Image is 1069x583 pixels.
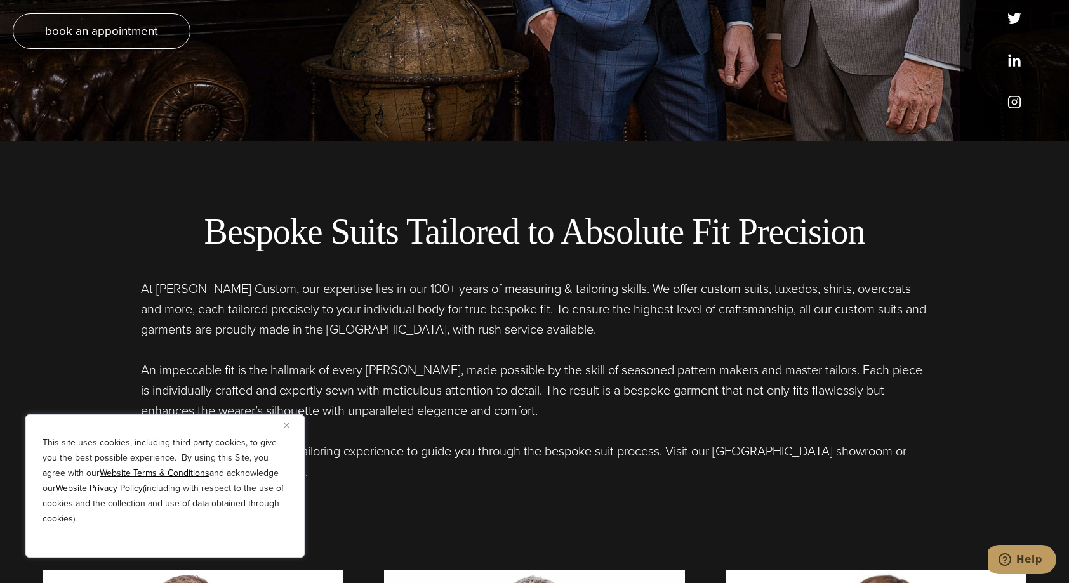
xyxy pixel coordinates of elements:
img: Close [284,423,289,428]
p: At [PERSON_NAME] Custom, our expertise lies in our 100+ years of measuring & tailoring skills. We... [141,278,928,339]
a: Website Privacy Policy [56,481,143,495]
a: Website Terms & Conditions [100,466,209,480]
p: This site uses cookies, including third party cookies, to give you the best possible experience. ... [43,435,288,527]
iframe: Opens a widget where you can chat to one of our agents [988,545,1056,577]
h2: Bespoke Suits Tailored to Absolute Fit Precision [30,211,1039,253]
span: book an appointment [45,22,158,40]
p: Allow our five generations of tailoring experience to guide you through the bespoke suit process.... [141,441,928,481]
button: Close [284,417,299,433]
a: book an appointment [13,13,190,49]
p: An impeccable fit is the hallmark of every [PERSON_NAME], made possible by the skill of seasoned ... [141,360,928,421]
